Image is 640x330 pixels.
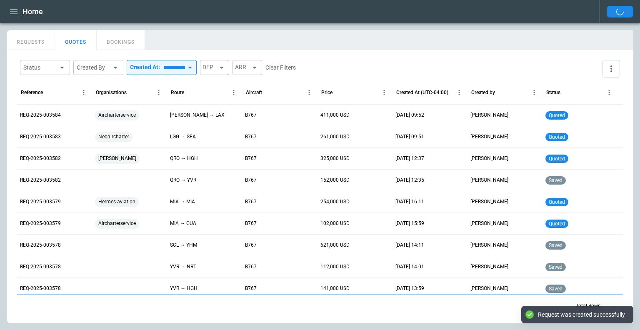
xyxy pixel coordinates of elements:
p: 141,000 USD [320,285,350,292]
p: REQ-2025-003578 [20,263,61,270]
p: 25/08/2025 09:51 [395,133,424,140]
button: Clear Filters [265,62,296,73]
div: Created by [471,90,495,95]
p: [PERSON_NAME] [470,155,508,162]
button: REQUESTS [7,30,55,50]
button: more [602,60,620,77]
p: MIA → GUA [170,220,196,227]
p: REQ-2025-003578 [20,242,61,249]
button: Route column menu [228,87,240,98]
span: saved [547,264,564,270]
button: Reference column menu [78,87,90,98]
span: Neoaircharter [95,126,132,147]
span: quoted [547,134,567,140]
p: 411,000 USD [320,112,350,119]
div: Aircraft [246,90,262,95]
button: Price column menu [378,87,390,98]
p: B767 [245,177,257,184]
span: saved [547,177,564,183]
p: REQ-2025-003582 [20,177,61,184]
div: Status [546,90,560,95]
p: SCL → YHM [170,242,197,249]
p: REQ-2025-003583 [20,133,61,140]
p: 152,000 USD [320,177,350,184]
p: 261,000 USD [320,133,350,140]
p: B767 [245,220,257,227]
p: REQ-2025-003582 [20,155,61,162]
span: quoted [547,221,567,227]
div: Route [171,90,184,95]
p: [PERSON_NAME] [470,133,508,140]
div: Created By [77,63,110,72]
p: REQ-2025-003579 [20,220,61,227]
p: MEL → LAX [170,112,225,119]
p: [PERSON_NAME] [470,177,508,184]
button: BOOKINGS [97,30,145,50]
p: 254,000 USD [320,198,350,205]
p: REQ-2025-003584 [20,112,61,119]
div: Reference [21,90,43,95]
span: Aircharterservice [95,213,139,234]
div: Status [23,63,57,72]
p: Created At: [130,64,160,71]
p: B767 [245,112,257,119]
p: 22/08/2025 14:01 [395,263,424,270]
p: B767 [245,242,257,249]
p: 22/08/2025 15:59 [395,220,424,227]
p: [PERSON_NAME] [470,242,508,249]
button: Created by column menu [528,87,540,98]
span: Hermes-aviation [95,191,139,212]
p: LGG → SEA [170,133,196,140]
button: QUOTES [55,30,97,50]
p: 23/08/2025 12:37 [395,155,424,162]
p: MIA → MIA [170,198,195,205]
div: Organisations [96,90,127,95]
button: Organisations column menu [153,87,165,98]
p: 325,000 USD [320,155,350,162]
span: Aircharterservice [95,105,139,126]
p: [PERSON_NAME] [470,198,508,205]
span: quoted [547,156,567,162]
p: [PERSON_NAME] [470,112,508,119]
button: Aircraft column menu [303,87,315,98]
div: Created At (UTC-04:00) [396,90,448,95]
button: Created At (UTC-04:00) column menu [453,87,465,98]
div: DEP [200,60,229,75]
p: [PERSON_NAME] [470,285,508,292]
p: YVR → NRT [170,263,196,270]
span: saved [547,286,564,292]
span: quoted [547,112,567,118]
p: QRO → HGH [170,155,198,162]
div: Price [321,90,332,95]
p: 621,000 USD [320,242,350,249]
p: REQ-2025-003579 [20,198,61,205]
p: 25/08/2025 09:52 [395,112,424,119]
button: Status column menu [603,87,615,98]
p: 102,000 USD [320,220,350,227]
p: B767 [245,133,257,140]
p: 22/08/2025 13:59 [395,285,424,292]
span: saved [547,242,564,248]
span: [PERSON_NAME] [95,148,140,169]
p: B767 [245,263,257,270]
div: ARR [232,60,262,75]
div: Request was created successfully [538,311,625,318]
p: 22/08/2025 16:11 [395,198,424,205]
p: Total Rows: [576,302,602,310]
p: QRO → YVR [170,177,196,184]
p: B767 [245,285,257,292]
p: 112,000 USD [320,263,350,270]
p: REQ-2025-003578 [20,285,61,292]
p: YVR → HGH [170,285,197,292]
h1: Home [22,7,43,17]
p: [PERSON_NAME] [470,263,508,270]
p: B767 [245,198,257,205]
p: 23/08/2025 12:35 [395,177,424,184]
p: B767 [245,155,257,162]
p: 22/08/2025 14:11 [395,242,424,249]
span: quoted [547,199,567,205]
p: [PERSON_NAME] [470,220,508,227]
